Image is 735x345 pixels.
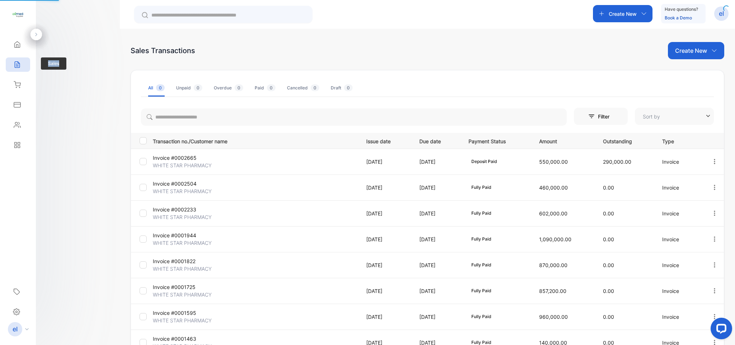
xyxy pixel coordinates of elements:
[331,85,353,91] div: Draft
[419,261,454,269] p: [DATE]
[153,206,221,213] p: Invoice #0002233
[419,210,454,217] p: [DATE]
[287,85,319,91] div: Cancelled
[468,183,494,191] div: fully paid
[468,136,524,145] p: Payment Status
[609,10,637,18] p: Create New
[419,184,454,191] p: [DATE]
[668,42,724,59] button: Create New
[662,261,696,269] p: Invoice
[662,287,696,295] p: Invoice
[635,108,714,125] button: Sort by
[366,158,405,165] p: [DATE]
[366,184,405,191] p: [DATE]
[13,325,18,334] p: el
[419,236,454,243] p: [DATE]
[603,159,631,165] span: 290,000.00
[153,309,221,317] p: Invoice #0001595
[176,85,202,91] div: Unpaid
[665,15,692,20] a: Book a Demo
[131,45,195,56] div: Sales Transactions
[153,154,221,162] p: Invoice #0002665
[419,287,454,295] p: [DATE]
[662,236,696,243] p: Invoice
[662,210,696,217] p: Invoice
[344,84,353,91] span: 0
[468,235,494,243] div: fully paid
[539,159,568,165] span: 550,000.00
[366,287,405,295] p: [DATE]
[311,84,319,91] span: 0
[603,288,614,294] span: 0.00
[539,236,571,242] span: 1,090,000.00
[153,317,221,324] p: WHITE STAR PHARMACY
[719,9,724,18] p: el
[419,136,454,145] p: Due date
[153,335,221,342] p: Invoice #0001463
[153,283,221,291] p: Invoice #0001725
[156,84,165,91] span: 0
[153,187,221,195] p: WHITE STAR PHARMACY
[366,136,405,145] p: Issue date
[468,261,494,269] div: fully paid
[235,84,243,91] span: 0
[153,239,221,247] p: WHITE STAR PHARMACY
[603,236,614,242] span: 0.00
[153,162,221,169] p: WHITE STAR PHARMACY
[267,84,275,91] span: 0
[603,210,614,216] span: 0.00
[603,185,614,191] span: 0.00
[539,210,567,216] span: 602,000.00
[539,288,566,294] span: 857,200.00
[214,85,243,91] div: Overdue
[468,158,500,165] div: deposit paid
[662,136,696,145] p: Type
[539,314,568,320] span: 960,000.00
[153,265,221,272] p: WHITE STAR PHARMACY
[705,315,735,345] iframe: LiveChat chat widget
[419,313,454,321] p: [DATE]
[153,213,221,221] p: WHITE STAR PHARMACY
[714,5,729,22] button: el
[366,236,405,243] p: [DATE]
[255,85,275,91] div: Paid
[153,136,357,145] p: Transaction no./Customer name
[194,84,202,91] span: 0
[662,313,696,321] p: Invoice
[153,232,221,239] p: Invoice #0001944
[366,313,405,321] p: [DATE]
[153,257,221,265] p: Invoice #0001822
[539,136,588,145] p: Amount
[603,262,614,268] span: 0.00
[366,210,405,217] p: [DATE]
[468,313,494,321] div: fully paid
[603,314,614,320] span: 0.00
[675,46,707,55] p: Create New
[468,209,494,217] div: fully paid
[153,180,221,187] p: Invoice #0002504
[13,9,23,20] img: logo
[148,85,165,91] div: All
[539,185,568,191] span: 460,000.00
[643,113,660,120] p: Sort by
[468,287,494,295] div: fully paid
[603,136,648,145] p: Outstanding
[665,6,698,13] p: Have questions?
[662,158,696,165] p: Invoice
[41,57,66,70] span: Sales
[662,184,696,191] p: Invoice
[419,158,454,165] p: [DATE]
[539,262,567,268] span: 870,000.00
[593,5,652,22] button: Create New
[153,291,221,298] p: WHITE STAR PHARMACY
[366,261,405,269] p: [DATE]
